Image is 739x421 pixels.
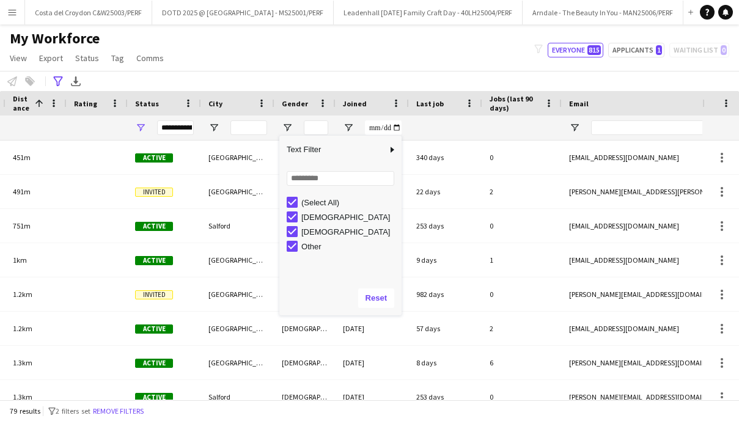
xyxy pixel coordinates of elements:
[201,243,274,277] div: [GEOGRAPHIC_DATA]
[13,153,31,162] span: 451m
[282,99,308,108] span: Gender
[51,74,65,89] app-action-btn: Advanced filters
[282,122,293,133] button: Open Filter Menu
[548,43,603,57] button: Everyone815
[523,1,683,24] button: Arndale - The Beauty In You - MAN25006/PERF
[152,1,334,24] button: DOTD 2025 @ [GEOGRAPHIC_DATA] - MS25001/PERF
[482,277,562,311] div: 0
[25,1,152,24] button: Costa del Croydon C&W25003/PERF
[336,346,409,379] div: [DATE]
[409,346,482,379] div: 8 days
[301,198,398,207] div: (Select All)
[111,53,124,64] span: Tag
[587,45,601,55] span: 815
[482,243,562,277] div: 1
[34,50,68,66] a: Export
[490,94,540,112] span: Jobs (last 90 days)
[90,405,146,418] button: Remove filters
[274,346,336,379] div: [DEMOGRAPHIC_DATA]
[409,141,482,174] div: 340 days
[274,209,336,243] div: [DEMOGRAPHIC_DATA]
[409,277,482,311] div: 982 days
[135,153,173,163] span: Active
[569,122,580,133] button: Open Filter Menu
[608,43,664,57] button: Applicants1
[135,222,173,231] span: Active
[201,175,274,208] div: [GEOGRAPHIC_DATA]
[135,99,159,108] span: Status
[482,380,562,414] div: 0
[274,243,336,277] div: [DEMOGRAPHIC_DATA]
[135,359,173,368] span: Active
[287,171,394,186] input: Search filter values
[56,406,90,416] span: 2 filters set
[482,346,562,379] div: 6
[135,290,173,299] span: Invited
[131,50,169,66] a: Comms
[336,380,409,414] div: [DATE]
[70,50,104,66] a: Status
[39,53,63,64] span: Export
[201,346,274,379] div: [GEOGRAPHIC_DATA]
[409,380,482,414] div: 253 days
[74,99,97,108] span: Rating
[201,277,274,311] div: [GEOGRAPHIC_DATA]
[365,120,402,135] input: Joined Filter Input
[68,74,83,89] app-action-btn: Export XLSX
[279,139,387,160] span: Text Filter
[201,209,274,243] div: Salford
[409,175,482,208] div: 22 days
[201,141,274,174] div: [GEOGRAPHIC_DATA]
[358,288,394,308] button: Reset
[230,120,267,135] input: City Filter Input
[208,99,222,108] span: City
[135,324,173,334] span: Active
[13,221,31,230] span: 751m
[136,53,164,64] span: Comms
[656,45,662,55] span: 1
[336,312,409,345] div: [DATE]
[135,188,173,197] span: Invited
[13,290,32,299] span: 1.2km
[106,50,129,66] a: Tag
[569,99,589,108] span: Email
[5,50,32,66] a: View
[13,187,31,196] span: 491m
[135,256,173,265] span: Active
[208,122,219,133] button: Open Filter Menu
[135,122,146,133] button: Open Filter Menu
[409,312,482,345] div: 57 days
[274,380,336,414] div: [DEMOGRAPHIC_DATA]
[201,312,274,345] div: [GEOGRAPHIC_DATA]
[343,99,367,108] span: Joined
[13,255,27,265] span: 1km
[416,99,444,108] span: Last job
[409,209,482,243] div: 253 days
[482,209,562,243] div: 0
[304,120,328,135] input: Gender Filter Input
[482,175,562,208] div: 2
[279,195,402,254] div: Filter List
[10,29,100,48] span: My Workforce
[274,277,336,311] div: [DEMOGRAPHIC_DATA]
[13,94,30,112] span: Distance
[201,380,274,414] div: Salford
[75,53,99,64] span: Status
[334,1,523,24] button: Leadenhall [DATE] Family Craft Day - 40LH25004/PERF
[274,312,336,345] div: [DEMOGRAPHIC_DATA]
[279,136,402,315] div: Column Filter
[135,393,173,402] span: Active
[301,227,398,236] div: [DEMOGRAPHIC_DATA]
[13,392,32,401] span: 1.3km
[10,53,27,64] span: View
[274,175,336,208] div: [DEMOGRAPHIC_DATA]
[13,324,32,333] span: 1.2km
[13,358,32,367] span: 1.3km
[343,122,354,133] button: Open Filter Menu
[482,141,562,174] div: 0
[482,312,562,345] div: 2
[409,243,482,277] div: 9 days
[274,141,336,174] div: [DEMOGRAPHIC_DATA]
[301,242,398,251] div: Other
[301,213,398,222] div: [DEMOGRAPHIC_DATA]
